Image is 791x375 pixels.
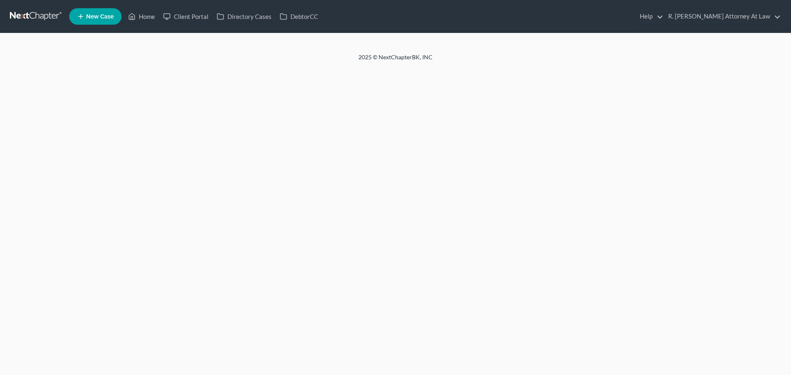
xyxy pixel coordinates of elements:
a: DebtorCC [276,9,322,24]
a: Directory Cases [213,9,276,24]
a: R. [PERSON_NAME] Attorney At Law [664,9,781,24]
a: Client Portal [159,9,213,24]
a: Home [124,9,159,24]
div: 2025 © NextChapterBK, INC [161,53,630,68]
new-legal-case-button: New Case [69,8,122,25]
a: Help [636,9,663,24]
